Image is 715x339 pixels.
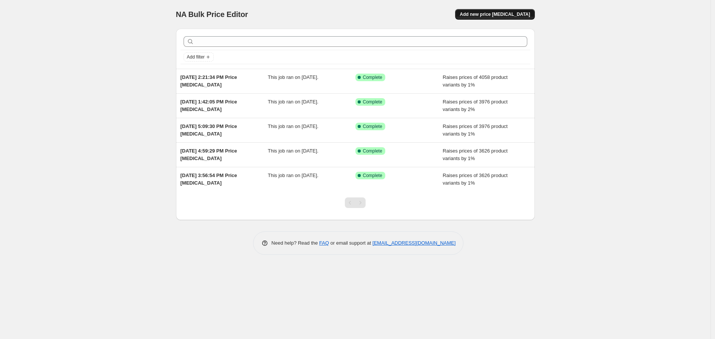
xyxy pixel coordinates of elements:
span: This job ran on [DATE]. [268,74,318,80]
span: Add filter [187,54,205,60]
span: This job ran on [DATE]. [268,173,318,178]
span: [DATE] 4:59:29 PM Price [MEDICAL_DATA] [181,148,237,161]
a: FAQ [319,240,329,246]
span: This job ran on [DATE]. [268,123,318,129]
span: This job ran on [DATE]. [268,99,318,105]
span: This job ran on [DATE]. [268,148,318,154]
span: [DATE] 2:21:34 PM Price [MEDICAL_DATA] [181,74,237,88]
span: Raises prices of 3626 product variants by 1% [443,148,508,161]
span: [DATE] 3:56:54 PM Price [MEDICAL_DATA] [181,173,237,186]
span: NA Bulk Price Editor [176,10,248,18]
span: Raises prices of 3976 product variants by 2% [443,99,508,112]
span: [DATE] 1:42:05 PM Price [MEDICAL_DATA] [181,99,237,112]
span: Raises prices of 3976 product variants by 1% [443,123,508,137]
span: Complete [363,123,382,129]
span: Complete [363,74,382,80]
span: Add new price [MEDICAL_DATA] [460,11,530,17]
span: Need help? Read the [272,240,320,246]
nav: Pagination [345,197,366,208]
span: Complete [363,148,382,154]
button: Add new price [MEDICAL_DATA] [455,9,534,20]
span: or email support at [329,240,372,246]
span: Complete [363,99,382,105]
span: Raises prices of 4058 product variants by 1% [443,74,508,88]
span: Complete [363,173,382,179]
span: [DATE] 5:09:30 PM Price [MEDICAL_DATA] [181,123,237,137]
button: Add filter [184,52,214,62]
span: Raises prices of 3626 product variants by 1% [443,173,508,186]
a: [EMAIL_ADDRESS][DOMAIN_NAME] [372,240,456,246]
